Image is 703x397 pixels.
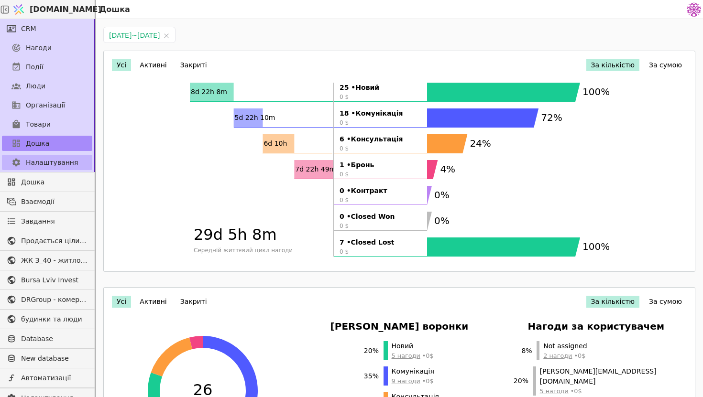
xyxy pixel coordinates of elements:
a: будинки та люди [2,311,92,327]
span: Події [26,62,44,72]
a: ЖК З_40 - житлова та комерційна нерухомість класу Преміум [2,253,92,268]
span: DRGroup - комерційна нерухоомість [21,295,88,305]
span: 0 $ [340,93,421,101]
button: Усі [112,296,131,308]
button: За кількістю [586,296,640,308]
span: [DOMAIN_NAME] [30,4,101,15]
a: Організації [2,97,92,113]
span: Дошка [26,139,49,149]
button: Активні [135,59,172,71]
span: 9 нагоди [392,377,420,385]
text: 7d 22h 49m [295,165,336,173]
span: Новий [392,341,434,351]
a: Завдання [2,214,92,229]
span: New database [21,354,88,364]
span: Люди [26,81,45,91]
text: 100% [582,241,610,252]
strong: 7 • Closed Lost [340,237,421,247]
span: CRM [21,24,36,34]
span: Організації [26,100,65,110]
span: Взаємодії [21,197,88,207]
a: CRM [2,21,92,36]
span: 35 % [360,371,379,381]
span: 20 % [360,346,379,356]
a: Люди [2,78,92,94]
span: • 0 $ [543,351,587,360]
h2: Дошка [96,4,130,15]
text: 0% [434,215,450,226]
text: 6d 10h [264,139,287,147]
button: За сумою [644,296,687,308]
span: 20 % [513,376,528,386]
a: DRGroup - комерційна нерухоомість [2,292,92,307]
span: 5 нагоди [392,352,420,359]
button: Усі [112,59,131,71]
strong: 1 • Бронь [340,160,421,170]
a: Події [2,59,92,75]
span: Комунікація [392,366,434,376]
text: 0% [434,189,450,201]
span: Завдання [21,216,55,226]
a: Bursa Lviv Invest [2,272,92,288]
span: 0 $ [340,196,421,204]
h3: [PERSON_NAME] воронки [330,319,469,333]
span: Товари [26,119,51,129]
img: Logo [11,0,26,19]
text: 8d 22h 8m [191,88,227,96]
a: [DOMAIN_NAME] [10,0,96,19]
span: 29d 5h 8m [194,223,330,246]
span: 0 $ [340,144,421,153]
strong: 25 • Новий [340,83,421,93]
strong: 18 • Комунікація [340,108,421,118]
svg: close [164,33,169,39]
button: Закриті [176,296,212,308]
span: 8 % [513,346,532,356]
button: За сумою [644,59,687,71]
span: 0 $ [340,118,421,127]
span: Налаштування [26,158,78,168]
span: • 0 $ [392,376,434,386]
span: Bursa Lviv Invest [21,275,88,285]
span: • 0 $ [392,351,434,360]
a: Продається цілий будинок [PERSON_NAME] нерухомість [2,233,92,248]
span: Clear [164,31,169,41]
span: Not assigned [543,341,587,351]
a: Автоматизації [2,370,92,386]
strong: 6 • Консультація [340,134,421,144]
span: Database [21,334,88,344]
text: 100% [582,86,610,97]
text: 72% [541,112,562,123]
span: Автоматизації [21,373,88,383]
span: 5 нагоди [540,387,569,395]
a: Товари [2,117,92,132]
span: 0 $ [340,170,421,179]
button: За кількістю [586,59,640,71]
a: Дошка [2,174,92,190]
span: 2 нагоди [543,352,572,359]
span: 0 $ [340,222,421,230]
span: ЖК З_40 - житлова та комерційна нерухомість класу Преміум [21,256,88,266]
a: Дошка [2,136,92,151]
span: будинки та люди [21,314,88,324]
img: 137b5da8a4f5046b86490006a8dec47a [687,2,701,17]
span: 0 $ [340,247,421,256]
strong: 0 • Контракт [340,186,421,196]
button: Закриті [176,59,212,71]
a: New database [2,351,92,366]
a: Нагоди [2,40,92,55]
text: 24% [470,138,491,149]
a: Взаємодії [2,194,92,209]
span: [PERSON_NAME][EMAIL_ADDRESS][DOMAIN_NAME] [540,366,679,386]
span: Нагоди [26,43,52,53]
span: Продається цілий будинок [PERSON_NAME] нерухомість [21,236,88,246]
a: Налаштування [2,155,92,170]
h3: Нагоди за користувачем [528,319,665,333]
text: 4% [440,163,455,175]
span: Середній життєвий цикл нагоди [194,246,330,255]
span: Дошка [21,177,88,187]
strong: 0 • Closed Won [340,212,421,222]
button: Активні [135,296,172,308]
span: • 0 $ [540,386,679,396]
text: 5d 22h 10m [235,114,275,121]
a: Database [2,331,92,346]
